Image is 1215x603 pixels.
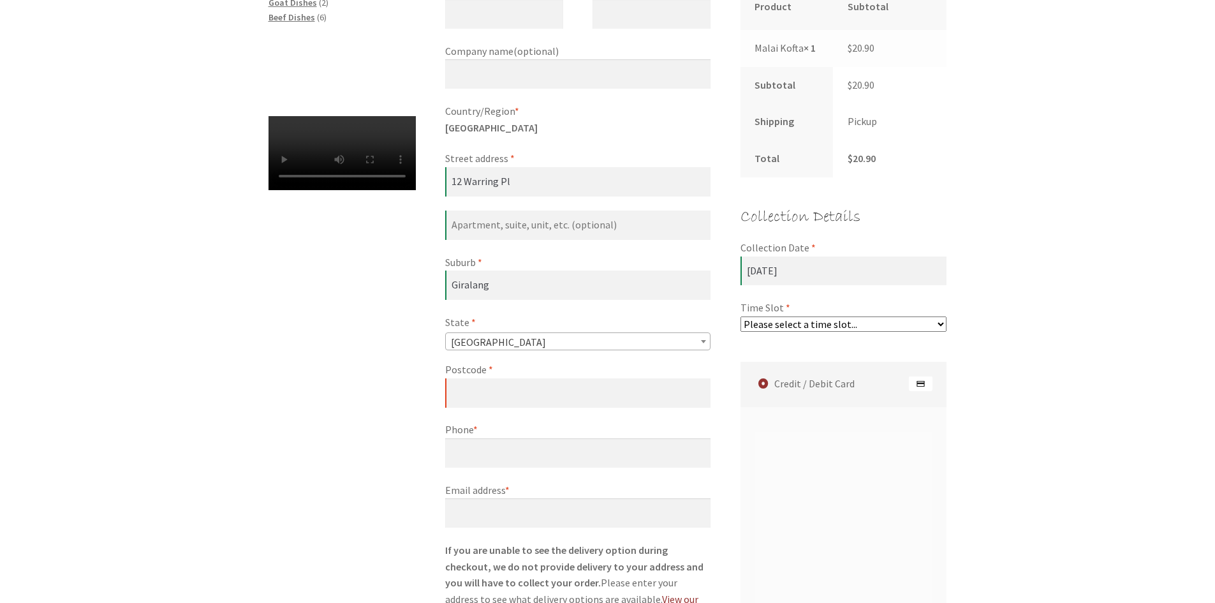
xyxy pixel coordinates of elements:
span: $ [848,152,853,165]
bdi: 20.90 [848,78,874,91]
label: State [445,315,711,331]
label: Country/Region [445,103,711,120]
label: Credit / Debit Card [744,362,947,407]
span: 6 [320,11,324,23]
span: $ [848,41,852,54]
strong: If you are unable to see the delivery option during checkout, we do not provide delivery to your ... [445,544,703,590]
input: Apartment, suite, unit, etc. (optional) [445,211,711,240]
label: Postcode [445,362,711,378]
bdi: 20.90 [848,152,876,165]
label: Company name [445,43,711,60]
span: State [445,332,711,350]
h3: Collection Details [740,204,947,231]
label: Collection Date [740,240,947,257]
th: Shipping [740,103,834,140]
label: Suburb [445,255,711,271]
a: Beef Dishes [269,11,315,23]
th: Total [740,140,834,177]
img: Credit / Debit Card [909,376,932,391]
span: $ [848,78,852,91]
label: Pickup [848,115,877,128]
label: Street address [445,151,711,167]
label: Email address [445,482,711,499]
bdi: 20.90 [848,41,874,54]
th: Subtotal [740,67,834,104]
label: Time Slot [740,300,947,316]
td: Malai Kofta [740,30,834,67]
input: Select a collection date [740,257,947,286]
label: Phone [445,422,711,438]
input: House number and street name [445,167,711,197]
strong: × 1 [804,41,816,54]
strong: [GEOGRAPHIC_DATA] [445,121,538,134]
span: Australian Capital Territory [446,333,710,351]
span: (optional) [513,45,559,57]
